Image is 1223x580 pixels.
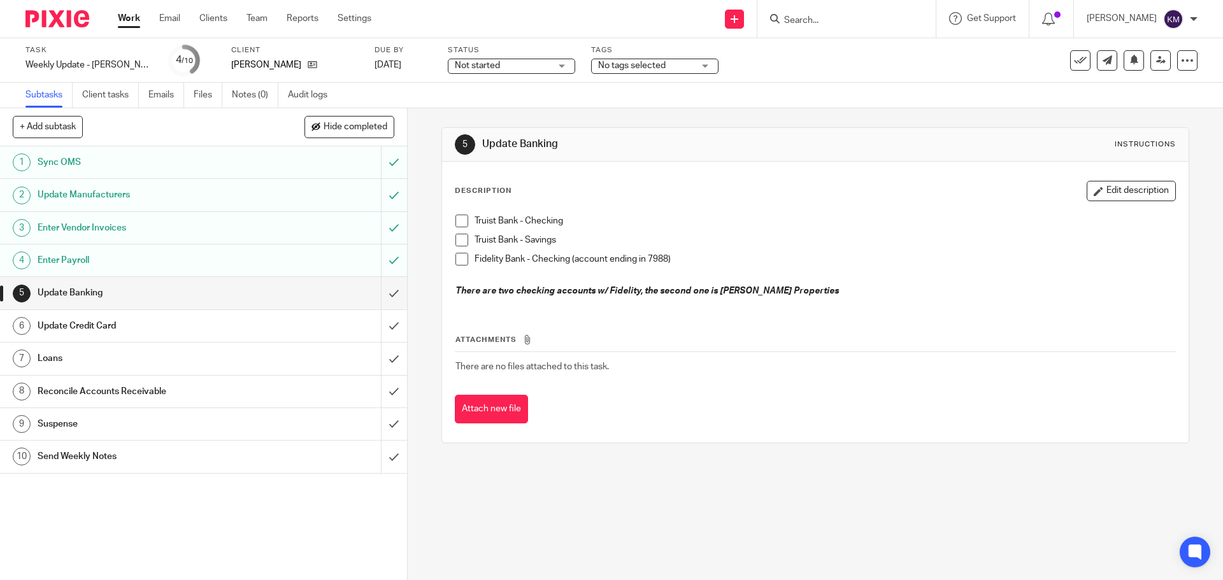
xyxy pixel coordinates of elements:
[338,12,371,25] a: Settings
[13,251,31,269] div: 4
[199,12,227,25] a: Clients
[783,15,898,27] input: Search
[475,215,1175,227] p: Truist Bank - Checking
[231,45,359,55] label: Client
[1163,9,1184,29] img: svg%3E
[118,12,140,25] a: Work
[38,185,258,204] h1: Update Manufacturers
[13,350,31,367] div: 7
[247,12,268,25] a: Team
[231,59,301,71] p: [PERSON_NAME]
[38,447,258,466] h1: Send Weekly Notes
[13,383,31,400] div: 8
[1087,12,1157,25] p: [PERSON_NAME]
[25,59,153,71] div: Weekly Update - Frymark
[591,45,719,55] label: Tags
[288,83,337,108] a: Audit logs
[304,116,394,138] button: Hide completed
[38,153,258,172] h1: Sync OMS
[13,317,31,335] div: 6
[13,448,31,465] div: 10
[194,83,222,108] a: Files
[967,14,1016,23] span: Get Support
[455,395,528,423] button: Attach new file
[38,283,258,302] h1: Update Banking
[455,336,517,343] span: Attachments
[38,218,258,237] h1: Enter Vendor Invoices
[455,186,511,196] p: Description
[25,59,153,71] div: Weekly Update - [PERSON_NAME]
[482,138,843,151] h1: Update Banking
[25,83,73,108] a: Subtasks
[475,253,1175,265] p: Fidelity Bank - Checking (account ending in 7988)
[38,316,258,336] h1: Update Credit Card
[324,122,387,132] span: Hide completed
[38,251,258,270] h1: Enter Payroll
[159,12,180,25] a: Email
[148,83,184,108] a: Emails
[13,285,31,302] div: 5
[13,415,31,433] div: 9
[176,53,193,67] div: 4
[455,61,500,70] span: Not started
[13,187,31,204] div: 2
[455,134,475,155] div: 5
[375,45,432,55] label: Due by
[455,362,609,371] span: There are no files attached to this task.
[375,60,401,69] span: [DATE]
[182,57,193,64] small: /10
[25,10,89,27] img: Pixie
[38,349,258,368] h1: Loans
[287,12,318,25] a: Reports
[475,234,1175,246] p: Truist Bank - Savings
[82,83,139,108] a: Client tasks
[598,61,666,70] span: No tags selected
[38,382,258,401] h1: Reconcile Accounts Receivable
[448,45,575,55] label: Status
[13,116,83,138] button: + Add subtask
[25,45,153,55] label: Task
[1115,139,1176,150] div: Instructions
[13,219,31,237] div: 3
[38,414,258,434] h1: Suspense
[1087,181,1176,201] button: Edit description
[232,83,278,108] a: Notes (0)
[455,286,839,295] em: There are two checking accounts w/ Fidelity, the second one is [PERSON_NAME] Properties
[13,153,31,171] div: 1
